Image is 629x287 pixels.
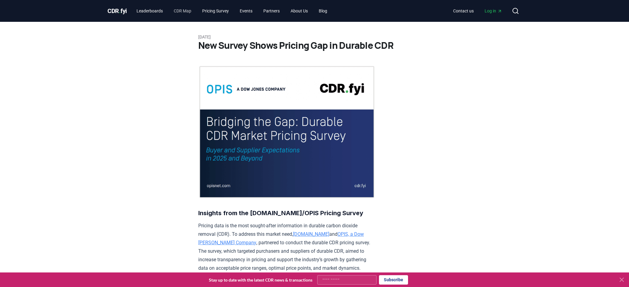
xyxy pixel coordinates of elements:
a: CDR Map [169,5,196,16]
a: Pricing Survey [197,5,234,16]
strong: Insights from the [DOMAIN_NAME]/OPIS Pricing Survey [198,209,363,217]
a: Log in [480,5,507,16]
a: Partners [259,5,285,16]
a: Contact us [448,5,479,16]
span: CDR fyi [107,7,127,15]
span: Log in [485,8,502,14]
img: blog post image [198,65,375,199]
a: About Us [286,5,313,16]
a: [DOMAIN_NAME] [293,231,329,237]
nav: Main [132,5,332,16]
span: . [119,7,121,15]
a: Blog [314,5,332,16]
a: CDR.fyi [107,7,127,15]
a: Events [235,5,257,16]
h1: New Survey Shows Pricing Gap in Durable CDR [198,40,431,51]
a: Leaderboards [132,5,168,16]
nav: Main [448,5,507,16]
a: OPIS, a Dow [PERSON_NAME] Company [198,231,364,245]
p: Pricing data is the most sought-after information in durable carbon dioxide removal (CDR). To add... [198,222,375,272]
p: [DATE] [198,34,431,40]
